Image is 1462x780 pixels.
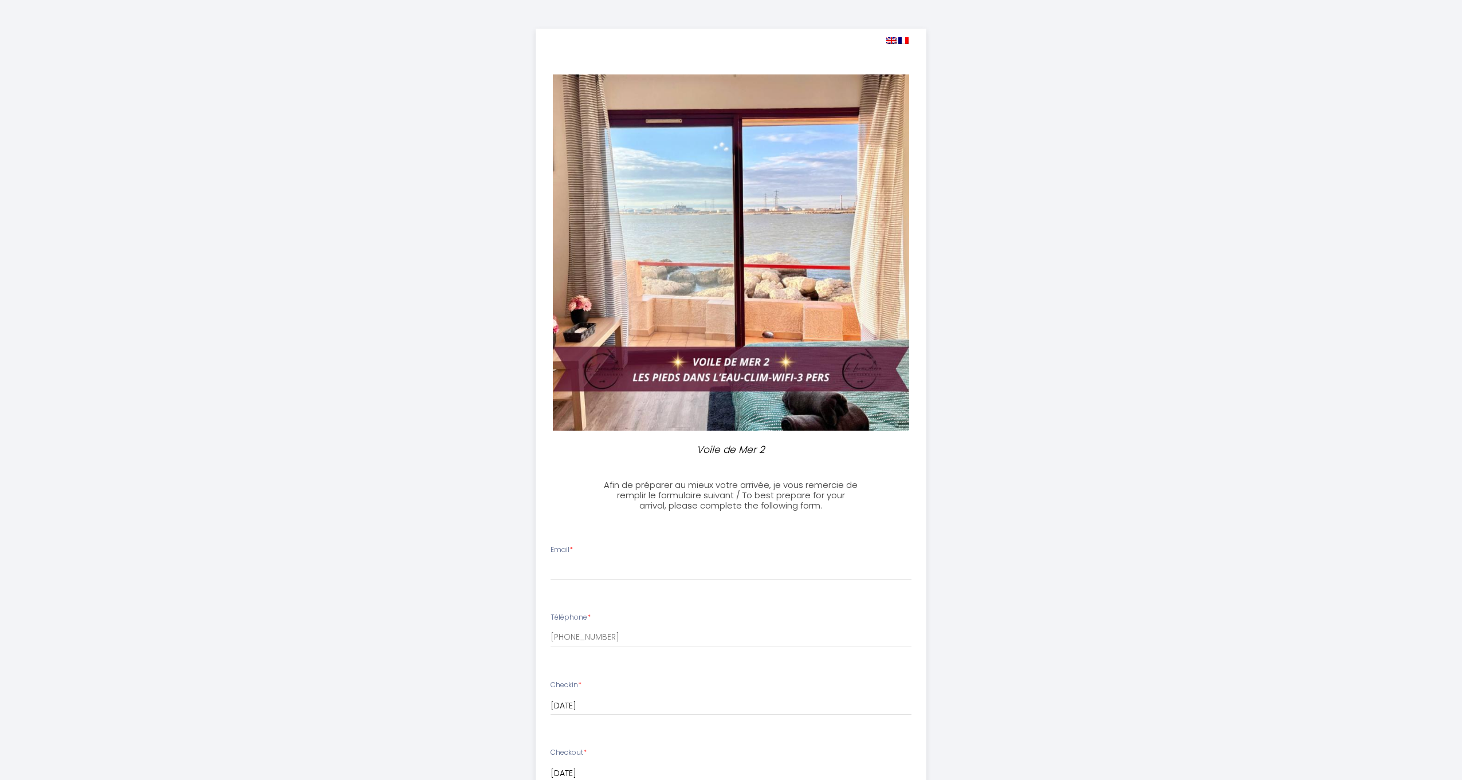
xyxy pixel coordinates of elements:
img: fr.png [898,37,909,44]
label: Checkin [551,680,581,691]
p: Voile de Mer 2 [608,442,854,458]
img: en.png [886,37,897,44]
h3: Afin de préparer au mieux votre arrivée, je vous remercie de remplir le formulaire suivant / To b... [603,480,858,511]
label: Checkout [551,747,587,758]
label: Email [551,545,573,556]
label: Téléphone [551,612,591,623]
